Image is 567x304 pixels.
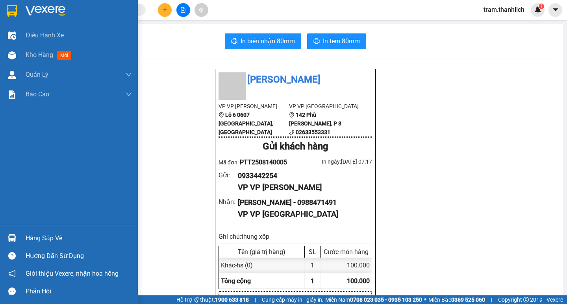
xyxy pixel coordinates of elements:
img: warehouse-icon [8,51,16,59]
div: Cước món hàng [322,248,370,256]
b: Lô 6 0607 [GEOGRAPHIC_DATA], [GEOGRAPHIC_DATA] [219,112,273,135]
b: 142 Phù [PERSON_NAME], P 8 [289,112,341,127]
button: caret-down [548,3,562,17]
span: Cung cấp máy in - giấy in: [262,295,323,304]
span: mới [57,51,71,60]
div: Tên (giá trị hàng) [221,248,302,256]
span: ⚪️ [424,298,426,301]
div: VP VP [PERSON_NAME] [238,181,366,193]
img: icon-new-feature [534,6,541,13]
li: VP VP [PERSON_NAME] [219,102,289,111]
div: Ghi chú: thung xốp [219,232,372,241]
div: In ngày: [DATE] 07:17 [295,157,372,166]
span: printer [231,38,237,45]
div: Phản hồi [26,286,132,297]
div: VP VP [GEOGRAPHIC_DATA] [238,208,366,220]
img: warehouse-icon [8,234,16,242]
div: Gửi : [219,170,238,180]
div: 100.000 [321,258,372,273]
span: PTT2508140005 [240,158,287,166]
span: Hỗ trợ kỹ thuật: [176,295,249,304]
span: Tổng cộng [221,277,251,285]
div: Mã đơn: [219,157,295,167]
div: Nhận : [219,197,238,207]
button: printerIn tem 80mm [307,33,366,49]
span: file-add [180,7,186,13]
span: Quản Lý [26,70,48,79]
li: VP VP [GEOGRAPHIC_DATA] [289,102,359,111]
strong: 0708 023 035 - 0935 103 250 [350,297,422,303]
span: down [126,72,132,78]
b: 02633553331 [296,129,330,135]
span: Điều hành xe [26,30,64,40]
span: Báo cáo [26,89,49,99]
span: plus [162,7,168,13]
div: [PERSON_NAME] - 0988471491 [238,197,366,208]
span: notification [8,270,16,277]
button: printerIn biên nhận 80mm [225,33,301,49]
span: printer [313,38,320,45]
div: SL [307,248,318,256]
span: Khác - hs (0) [221,262,253,269]
strong: 0369 525 060 [451,297,485,303]
span: message [8,287,16,295]
span: down [126,91,132,98]
button: aim [195,3,208,17]
span: caret-down [552,6,559,13]
span: aim [198,7,204,13]
span: 1 [540,4,543,9]
img: logo-vxr [7,5,17,17]
img: warehouse-icon [8,31,16,40]
img: warehouse-icon [8,71,16,79]
span: Miền Nam [325,295,422,304]
span: | [255,295,256,304]
div: Hàng sắp về [26,232,132,244]
button: plus [158,3,172,17]
span: environment [289,112,295,118]
span: 1 [311,277,314,285]
span: Giới thiệu Vexere, nhận hoa hồng [26,269,119,278]
strong: 1900 633 818 [215,297,249,303]
span: phone [289,129,295,135]
span: In tem 80mm [323,36,360,46]
span: 100.000 [347,277,370,285]
span: Kho hàng [26,51,53,59]
li: [PERSON_NAME] [219,72,372,87]
span: Miền Bắc [428,295,485,304]
div: Hướng dẫn sử dụng [26,250,132,262]
img: solution-icon [8,90,16,99]
span: copyright [523,297,529,302]
sup: 1 [539,4,544,9]
div: 1 [305,258,321,273]
div: Gửi khách hàng [219,139,372,154]
span: question-circle [8,252,16,260]
span: tram.thanhlich [477,5,531,15]
span: | [491,295,492,304]
div: 0933442254 [238,170,366,181]
span: environment [219,112,224,118]
span: In biên nhận 80mm [241,36,295,46]
button: file-add [176,3,190,17]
